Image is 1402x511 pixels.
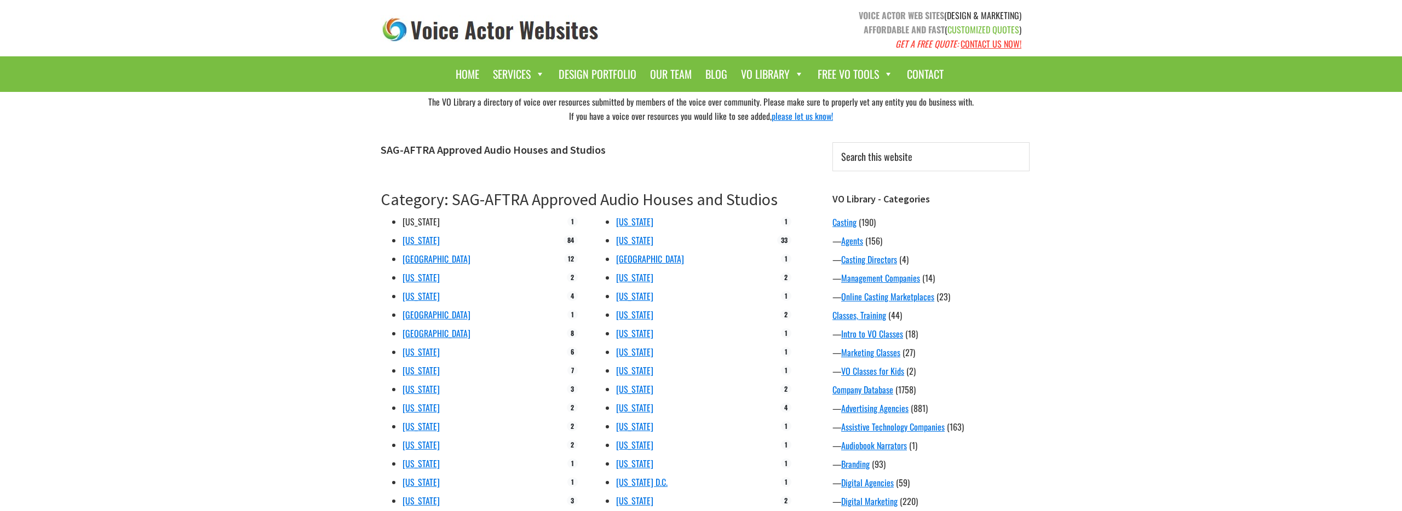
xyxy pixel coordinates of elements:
[567,440,578,450] span: 2
[832,253,1030,266] div: —
[832,439,1030,452] div: —
[616,457,653,470] a: [US_STATE]
[403,252,470,265] a: [GEOGRAPHIC_DATA]
[832,216,857,229] a: Casting
[403,475,440,489] a: [US_STATE]
[567,347,578,357] span: 6
[841,476,894,489] a: Digital Agencies
[403,215,440,228] a: [US_STATE]
[403,382,440,396] a: [US_STATE]
[616,364,653,377] a: [US_STATE]
[906,364,916,378] span: (2)
[859,216,876,229] span: (190)
[564,254,578,264] span: 12
[905,327,918,340] span: (18)
[841,420,945,433] a: Assistive Technology Companies
[403,457,440,470] a: [US_STATE]
[841,271,920,284] a: Management Companies
[899,253,909,266] span: (4)
[772,109,833,123] a: please let us know!
[403,308,470,321] a: [GEOGRAPHIC_DATA]
[781,254,791,264] span: 1
[487,62,550,86] a: Services
[564,235,578,245] span: 84
[645,62,697,86] a: Our Team
[403,289,440,303] a: [US_STATE]
[841,346,900,359] a: Marketing Classes
[781,347,791,357] span: 1
[616,345,653,358] a: [US_STATE]
[781,440,791,450] span: 1
[832,290,1030,303] div: —
[841,457,870,471] a: Branding
[781,328,791,338] span: 1
[936,290,950,303] span: (23)
[832,383,893,396] a: Company Database
[900,495,918,508] span: (220)
[859,9,944,22] strong: VOICE ACTOR WEB SITES
[832,327,1030,340] div: —
[403,401,440,414] a: [US_STATE]
[780,496,791,506] span: 2
[832,309,886,322] a: Classes, Training
[700,62,733,86] a: Blog
[616,420,653,433] a: [US_STATE]
[567,496,578,506] span: 3
[381,15,601,44] img: voice_actor_websites_logo
[567,384,578,394] span: 3
[616,289,653,303] a: [US_STATE]
[403,345,440,358] a: [US_STATE]
[403,420,440,433] a: [US_STATE]
[567,272,578,282] span: 2
[832,364,1030,378] div: —
[947,420,964,433] span: (163)
[403,438,440,451] a: [US_STATE]
[381,189,778,210] a: Category: SAG-AFTRA Approved Audio Houses and Studios
[922,271,935,284] span: (14)
[781,421,791,431] span: 1
[888,309,902,322] span: (44)
[832,346,1030,359] div: —
[403,271,440,284] a: [US_STATE]
[832,234,1030,247] div: —
[780,384,791,394] span: 2
[616,475,668,489] a: [US_STATE] D.C.
[911,402,928,415] span: (881)
[781,217,791,227] span: 1
[841,327,903,340] a: Intro to VO Classes
[381,143,791,156] h1: SAG-AFTRA Approved Audio Houses and Studios
[865,234,882,247] span: (156)
[567,403,578,413] span: 2
[832,420,1030,433] div: —
[841,290,934,303] a: Online Casting Marketplaces
[895,37,958,50] em: GET A FREE QUOTE:
[832,142,1030,171] input: Search this website
[841,495,898,508] a: Digital Marketing
[947,23,1019,36] span: CUSTOMIZED QUOTES
[616,308,653,321] a: [US_STATE]
[896,476,910,489] span: (59)
[961,37,1021,50] a: CONTACT US NOW!
[372,92,1030,126] div: The VO Library a directory of voice over resources submitted by members of the voice over communi...
[812,62,899,86] a: Free VO Tools
[567,458,578,468] span: 1
[841,253,897,266] a: Casting Directors
[616,494,653,507] a: [US_STATE]
[781,458,791,468] span: 1
[616,252,684,265] a: [GEOGRAPHIC_DATA]
[841,364,904,378] a: VO Classes for Kids
[450,62,485,86] a: Home
[403,234,440,247] a: [US_STATE]
[567,328,578,338] span: 8
[832,457,1030,471] div: —
[616,271,653,284] a: [US_STATE]
[403,364,440,377] a: [US_STATE]
[781,477,791,487] span: 1
[895,383,916,396] span: (1758)
[616,438,653,451] a: [US_STATE]
[616,382,653,396] a: [US_STATE]
[736,62,809,86] a: VO Library
[864,23,945,36] strong: AFFORDABLE AND FAST
[781,365,791,375] span: 1
[832,271,1030,284] div: —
